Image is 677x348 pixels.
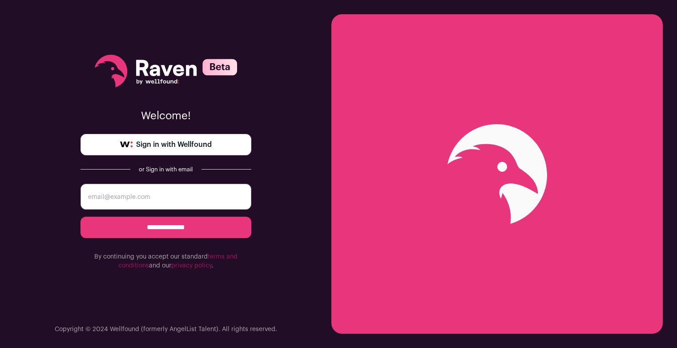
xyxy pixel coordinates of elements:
[81,134,251,155] a: Sign in with Wellfound
[55,325,277,334] p: Copyright © 2024 Wellfound (formerly AngelList Talent). All rights reserved.
[171,263,212,269] a: privacy policy
[81,184,251,210] input: email@example.com
[81,252,251,270] p: By continuing you accept our standard and our .
[118,254,238,269] a: terms and conditions
[137,166,194,173] div: or Sign in with email
[136,139,212,150] span: Sign in with Wellfound
[81,109,251,123] p: Welcome!
[120,142,133,148] img: wellfound-symbol-flush-black-fb3c872781a75f747ccb3a119075da62bfe97bd399995f84a933054e44a575c4.png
